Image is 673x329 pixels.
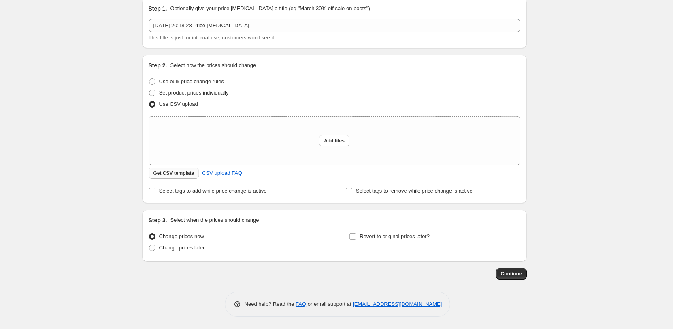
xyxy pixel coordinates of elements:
span: Use bulk price change rules [159,78,224,84]
span: Select tags to remove while price change is active [356,188,473,194]
span: Set product prices individually [159,90,229,96]
button: Continue [496,268,527,280]
button: Add files [319,135,349,146]
a: CSV upload FAQ [197,167,247,180]
span: This title is just for internal use, customers won't see it [149,34,274,41]
span: Revert to original prices later? [360,233,430,239]
h2: Step 2. [149,61,167,69]
span: Change prices later [159,245,205,251]
p: Select how the prices should change [170,61,256,69]
h2: Step 3. [149,216,167,224]
h2: Step 1. [149,4,167,13]
span: or email support at [306,301,353,307]
span: CSV upload FAQ [202,169,242,177]
input: 30% off holiday sale [149,19,520,32]
span: Select tags to add while price change is active [159,188,267,194]
a: [EMAIL_ADDRESS][DOMAIN_NAME] [353,301,442,307]
span: Add files [324,138,345,144]
span: Continue [501,271,522,277]
p: Select when the prices should change [170,216,259,224]
span: Get CSV template [153,170,194,176]
p: Optionally give your price [MEDICAL_DATA] a title (eg "March 30% off sale on boots") [170,4,370,13]
span: Use CSV upload [159,101,198,107]
button: Get CSV template [149,168,199,179]
span: Change prices now [159,233,204,239]
a: FAQ [296,301,306,307]
span: Need help? Read the [245,301,296,307]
